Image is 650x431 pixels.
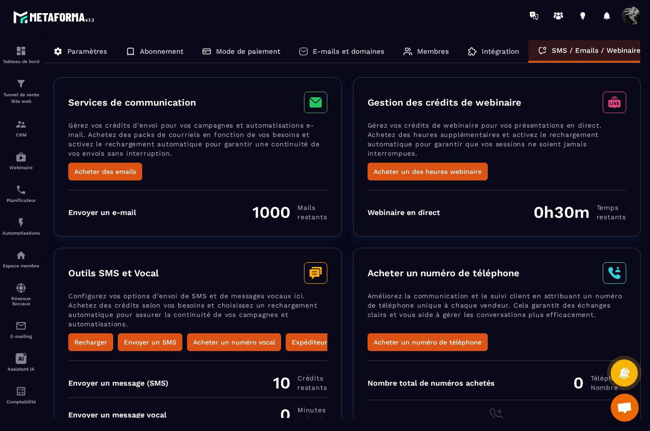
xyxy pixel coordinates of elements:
[297,203,327,212] span: Mails
[597,203,626,212] span: Temps
[368,291,627,333] p: Améliorez la communication et le suivi client en attribuant un numéro de téléphone unique à chaqu...
[2,243,40,275] a: automationsautomationsEspace membre
[286,333,333,351] button: Expéditeur
[2,71,40,112] a: formationformationTunnel de vente Site web
[2,144,40,177] a: automationsautomationsWebinaire
[15,184,27,195] img: scheduler
[216,47,280,56] p: Mode de paiement
[2,346,40,379] a: Assistant IA
[482,47,519,56] p: Intégration
[187,333,281,351] button: Acheter un numéro vocal
[15,320,27,331] img: email
[68,333,113,351] button: Recharger
[68,291,327,333] p: Configurez vos options d’envoi de SMS et de messages vocaux ici. Achetez des crédits selon vos be...
[313,47,384,56] p: E-mails et domaines
[591,383,626,392] span: Nombre
[368,163,488,180] button: Acheter un des heures webinaire
[417,47,449,56] p: Membres
[297,212,327,222] span: restants
[2,230,40,236] p: Automatisations
[15,78,27,89] img: formation
[591,374,626,383] span: Téléphone
[15,217,27,228] img: automations
[2,399,40,404] p: Comptabilité
[573,373,626,393] div: 0
[2,296,40,306] p: Réseaux Sociaux
[2,112,40,144] a: formationformationCRM
[368,333,488,351] button: Acheter un numéro de téléphone
[368,97,521,108] h3: Gestion des crédits de webinaire
[2,92,40,105] p: Tunnel de vente Site web
[2,165,40,170] p: Webinaire
[2,313,40,346] a: emailemailE-mailing
[15,386,27,397] img: accountant
[68,410,166,419] div: Envoyer un message vocal
[368,379,495,388] div: Nombre total de numéros achetés
[611,394,639,422] div: Ouvrir le chat
[68,208,136,217] div: Envoyer un e-mail
[15,119,27,130] img: formation
[2,263,40,268] p: Espace membre
[68,163,142,180] button: Acheter des emails
[2,334,40,339] p: E-mailing
[297,405,327,415] span: minutes
[68,267,159,279] h3: Outils SMS et Vocal
[15,45,27,57] img: formation
[15,282,27,294] img: social-network
[2,210,40,243] a: automationsautomationsAutomatisations
[68,379,168,388] div: Envoyer un message (SMS)
[2,379,40,411] a: accountantaccountantComptabilité
[15,250,27,261] img: automations
[2,59,40,64] p: Tableau de bord
[597,212,626,222] span: restants
[273,373,327,393] div: 10
[368,267,520,279] h3: Acheter un numéro de téléphone
[2,275,40,313] a: social-networksocial-networkRéseaux Sociaux
[15,151,27,163] img: automations
[368,208,440,217] div: Webinaire en direct
[2,177,40,210] a: schedulerschedulerPlanificateur
[13,8,97,26] img: logo
[68,121,327,163] p: Gérez vos crédits d’envoi pour vos campagnes et automatisations e-mail. Achetez des packs de cour...
[140,47,183,56] p: Abonnement
[280,405,327,424] div: 0
[68,97,196,108] h3: Services de communication
[2,198,40,203] p: Planificateur
[534,202,626,222] div: 0h30m
[2,132,40,137] p: CRM
[552,46,644,55] p: SMS / Emails / Webinaires
[2,366,40,372] p: Assistant IA
[368,121,627,163] p: Gérez vos crédits de webinaire pour vos présentations en direct. Achetez des heures supplémentair...
[297,415,327,424] span: restants
[118,333,182,351] button: Envoyer un SMS
[67,47,107,56] p: Paramètres
[297,374,327,383] span: Crédits
[2,38,40,71] a: formationformationTableau de bord
[253,202,327,222] div: 1000
[297,383,327,392] span: restants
